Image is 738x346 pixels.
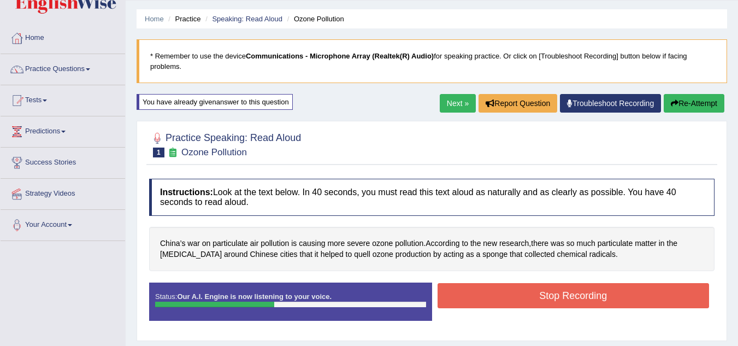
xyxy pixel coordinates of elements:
a: Practice Questions [1,54,125,81]
small: Exam occurring question [167,148,179,158]
span: Click to see word definition [250,249,278,260]
span: Click to see word definition [551,238,564,249]
a: Next » [440,94,476,113]
a: Speaking: Read Aloud [212,15,282,23]
span: Click to see word definition [224,249,248,260]
small: Ozone Pollution [181,147,247,157]
a: Home [1,23,125,50]
li: Ozone Pollution [285,14,344,24]
span: Click to see word definition [250,238,259,249]
a: Predictions [1,116,125,144]
span: Click to see word definition [476,249,481,260]
span: Click to see word definition [577,238,595,249]
span: Click to see word definition [531,238,548,249]
span: Click to see word definition [462,238,468,249]
span: Click to see word definition [160,238,185,249]
button: Stop Recording [438,283,710,308]
b: Instructions: [160,187,213,197]
span: Click to see word definition [499,238,529,249]
span: Click to see word definition [659,238,665,249]
span: Click to see word definition [667,238,677,249]
span: Click to see word definition [557,249,587,260]
span: Click to see word definition [510,249,522,260]
span: Click to see word definition [187,238,200,249]
span: Click to see word definition [589,249,616,260]
span: Click to see word definition [291,238,297,249]
li: Practice [166,14,200,24]
h2: Practice Speaking: Read Aloud [149,130,301,157]
span: Click to see word definition [347,238,370,249]
span: Click to see word definition [327,238,345,249]
a: Troubleshoot Recording [560,94,661,113]
span: Click to see word definition [598,238,633,249]
span: Click to see word definition [315,249,318,260]
a: Strategy Videos [1,179,125,206]
span: Click to see word definition [372,238,393,249]
strong: Our A.I. Engine is now listening to your voice. [177,292,332,301]
a: Home [145,15,164,23]
span: Click to see word definition [373,249,393,260]
blockquote: * Remember to use the device for speaking practice. Or click on [Troubleshoot Recording] button b... [137,39,727,83]
div: Status: [149,283,432,321]
button: Re-Attempt [664,94,724,113]
span: Click to see word definition [212,238,248,249]
a: Your Account [1,210,125,237]
span: Click to see word definition [280,249,298,260]
button: Report Question [479,94,557,113]
span: Click to see word definition [483,238,497,249]
span: Click to see word definition [444,249,464,260]
span: Click to see word definition [482,249,507,260]
a: Tests [1,85,125,113]
span: Click to see word definition [202,238,211,249]
span: Click to see word definition [395,249,431,260]
span: Click to see word definition [524,249,554,260]
span: Click to see word definition [346,249,352,260]
span: Click to see word definition [160,249,222,260]
b: Communications - Microphone Array (Realtek(R) Audio) [246,52,434,60]
span: Click to see word definition [470,238,481,249]
span: Click to see word definition [395,238,423,249]
span: 1 [153,148,164,157]
span: Click to see word definition [321,249,344,260]
span: Click to see word definition [635,238,657,249]
span: Click to see word definition [566,238,575,249]
span: Click to see word definition [433,249,441,260]
span: Click to see word definition [299,238,325,249]
div: . , . [149,227,715,271]
h4: Look at the text below. In 40 seconds, you must read this text aloud as naturally and as clearly ... [149,179,715,215]
span: Click to see word definition [426,238,459,249]
div: You have already given answer to this question [137,94,293,110]
span: Click to see word definition [261,238,289,249]
span: Click to see word definition [466,249,474,260]
a: Success Stories [1,148,125,175]
span: Click to see word definition [354,249,370,260]
span: Click to see word definition [300,249,312,260]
